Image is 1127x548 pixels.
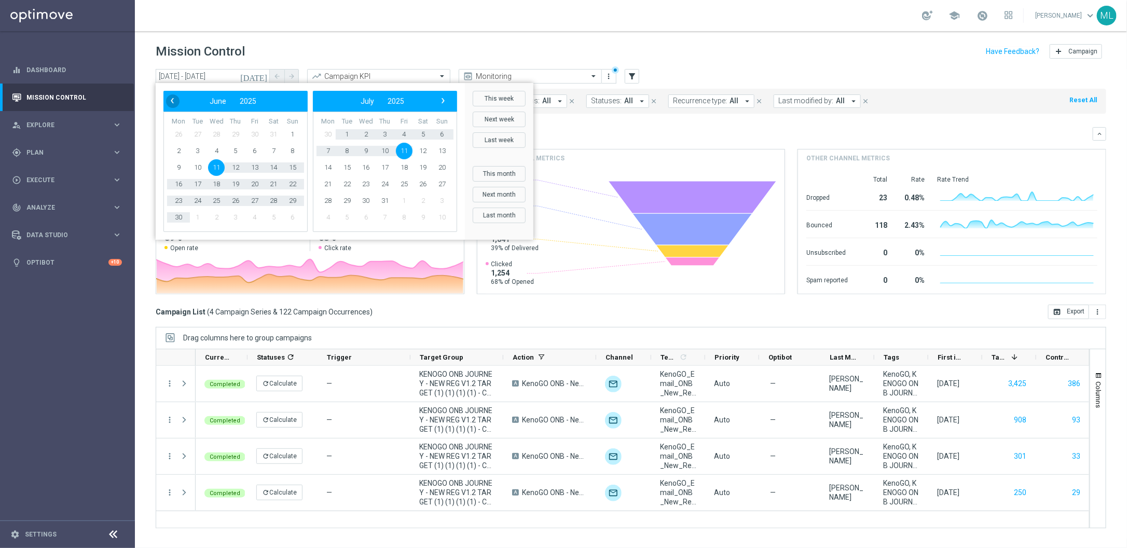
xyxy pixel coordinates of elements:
[165,488,174,497] button: more_vert
[754,95,764,107] button: close
[26,249,108,276] a: Optibot
[1034,8,1097,23] a: [PERSON_NAME]keyboard_arrow_down
[774,94,861,108] button: Last modified by: All arrow_drop_down
[196,402,1090,439] div: Press SPACE to select this row.
[208,159,225,176] span: 11
[256,412,303,428] button: refreshCalculate
[26,232,112,238] span: Data Studio
[208,193,225,209] span: 25
[12,203,21,212] i: track_changes
[1084,10,1096,21] span: keyboard_arrow_down
[434,159,450,176] span: 20
[1013,450,1027,463] button: 301
[1096,130,1103,138] i: keyboard_arrow_down
[1048,305,1089,319] button: open_in_browser Export
[156,83,533,240] bs-daterangepicker-container: calendar
[12,175,112,185] div: Execute
[11,93,122,102] button: Mission Control
[170,159,187,176] span: 9
[25,531,57,538] a: Settings
[860,271,887,287] div: 0
[849,97,858,106] i: arrow_drop_down
[283,117,302,126] th: weekday
[183,334,312,342] div: Row Groups
[605,448,622,465] img: Optimail
[512,417,519,423] span: A
[668,94,754,108] button: Recurrence type: All arrow_drop_down
[396,176,413,193] span: 25
[11,148,122,157] div: gps_fixed Plan keyboard_arrow_right
[605,485,622,501] img: Optimail
[358,209,374,226] span: 6
[265,209,282,226] span: 5
[377,209,393,226] span: 7
[370,307,373,317] span: )
[285,351,295,363] span: Calculate column
[678,351,688,363] span: Calculate column
[156,69,270,84] input: Select date range
[1093,127,1106,141] button: keyboard_arrow_down
[12,230,112,240] div: Data Studio
[262,453,269,460] i: refresh
[473,187,526,202] button: Next month
[358,126,374,143] span: 2
[320,143,336,159] span: 7
[396,193,413,209] span: 1
[246,193,263,209] span: 27
[354,94,381,108] button: July
[324,244,351,252] span: Click rate
[491,268,534,278] span: 1,254
[361,97,374,105] span: July
[949,10,960,21] span: school
[270,69,284,84] button: arrow_back
[170,193,187,209] span: 23
[806,154,890,163] h4: Other channel metrics
[12,148,21,157] i: gps_fixed
[836,97,845,105] span: All
[189,159,206,176] span: 10
[256,376,303,391] button: refreshCalculate
[473,91,526,106] button: This week
[315,94,449,108] bs-datepicker-navigation-view: ​ ​ ​
[210,307,370,317] span: 4 Campaign Series & 122 Campaign Occurrences
[196,439,1090,475] div: Press SPACE to select this row.
[207,307,210,317] span: (
[627,72,637,81] i: filter_alt
[11,203,122,212] button: track_changes Analyze keyboard_arrow_right
[233,94,263,108] button: 2025
[284,193,301,209] span: 29
[156,307,373,317] h3: Campaign List
[339,176,355,193] span: 22
[673,97,727,105] span: Recurrence type:
[320,176,336,193] span: 21
[196,475,1090,511] div: Press SPACE to select this row.
[1053,308,1061,316] i: open_in_browser
[12,203,112,212] div: Analyze
[649,95,658,107] button: close
[240,97,256,105] span: 2025
[900,216,925,232] div: 2.43%
[358,193,374,209] span: 30
[319,117,338,126] th: weekday
[203,94,233,108] button: June
[491,278,534,286] span: 68% of Opened
[568,98,575,105] i: close
[473,208,526,223] button: Last month
[320,193,336,209] span: 28
[264,117,283,126] th: weekday
[286,353,295,361] i: refresh
[165,415,174,424] i: more_vert
[491,260,534,268] span: Clicked
[265,126,282,143] span: 31
[937,175,1097,184] div: Rate Trend
[284,143,301,159] span: 8
[377,176,393,193] span: 24
[256,448,303,464] button: refreshCalculate
[436,94,449,108] button: ›
[12,148,112,157] div: Plan
[320,209,336,226] span: 4
[12,65,21,75] i: equalizer
[394,117,414,126] th: weekday
[262,489,269,496] i: refresh
[246,176,263,193] span: 20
